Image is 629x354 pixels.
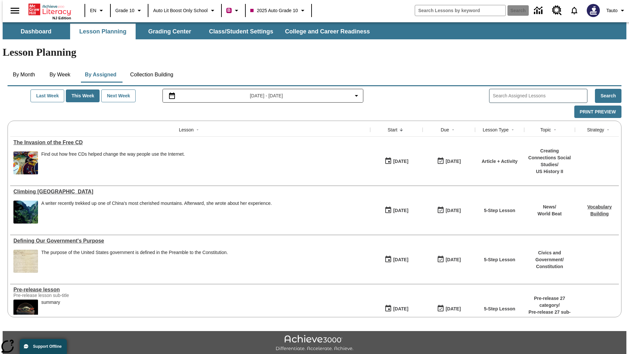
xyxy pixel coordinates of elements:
div: Defining Our Government's Purpose [13,238,367,244]
button: 01/25/26: Last day the lesson can be accessed [435,303,463,315]
div: Lesson [179,127,194,133]
button: Profile/Settings [604,5,629,16]
div: SubNavbar [3,24,376,39]
div: [DATE] [446,256,461,264]
a: Vocabulary Building [587,204,612,216]
button: Grade: Grade 10, Select a grade [113,5,146,16]
span: Support Offline [33,344,62,349]
a: Defining Our Government's Purpose, Lessons [13,238,367,244]
img: This historic document written in calligraphic script on aged parchment, is the Preamble of the C... [13,250,38,273]
div: [DATE] [393,206,408,215]
button: School: Auto Lit Boost only School, Select your school [150,5,219,16]
button: Sort [397,126,405,134]
div: [DATE] [446,206,461,215]
button: 01/22/25: First time the lesson was available [382,303,410,315]
button: Class/Student Settings [204,24,278,39]
a: Resource Center, Will open in new tab [548,2,566,19]
div: [DATE] [393,305,408,313]
button: Sort [194,126,201,134]
button: Language: EN, Select a language [87,5,108,16]
button: By Week [44,67,76,83]
img: 6000 stone steps to climb Mount Tai in Chinese countryside [13,201,38,224]
p: Pre-release 27 sub-category [527,309,572,323]
button: By Assigned [80,67,122,83]
button: 03/31/26: Last day the lesson can be accessed [435,253,463,266]
p: Pre-release 27 category / [527,295,572,309]
div: Topic [540,127,551,133]
div: Pre-release lesson sub-title [13,293,112,298]
button: 07/22/25: First time the lesson was available [382,204,410,217]
p: Creating Connections Social Studies / [527,147,572,168]
a: Data Center [530,2,548,20]
a: The Invasion of the Free CD, Lessons [13,140,367,146]
div: Strategy [587,127,604,133]
div: Start [388,127,397,133]
div: Find out how free CDs helped change the way people use the Internet. [41,151,185,174]
div: A writer recently trekked up one of China's most cherished mountains. Afterward, she wrote about ... [41,201,272,224]
div: [DATE] [393,157,408,166]
div: Due [441,127,449,133]
div: Pre-release lesson [13,287,367,293]
div: Home [29,2,71,20]
span: EN [90,7,96,14]
button: Search [595,89,621,103]
button: Collection Building [125,67,179,83]
span: NJ Edition [52,16,71,20]
img: A pile of compact discs with labels saying they offer free hours of America Online access [13,151,38,174]
button: Select the date range menu item [165,92,361,100]
span: Tauto [606,7,618,14]
svg: Collapse Date Range Filter [353,92,360,100]
button: Open side menu [5,1,25,20]
button: 09/01/25: First time the lesson was available [382,155,410,167]
span: 2025 Auto Grade 10 [250,7,298,14]
p: 5-Step Lesson [484,207,515,214]
button: Lesson Planning [70,24,136,39]
p: Constitution [527,263,572,270]
span: [DATE] - [DATE] [250,92,283,99]
img: Avatar [587,4,600,17]
div: [DATE] [446,157,461,166]
button: By Month [8,67,40,83]
button: Support Offline [20,339,67,354]
img: Achieve3000 Differentiate Accelerate Achieve [276,335,353,352]
h1: Lesson Planning [3,46,626,58]
p: Civics and Government / [527,249,572,263]
button: Dashboard [3,24,69,39]
button: College and Career Readiness [280,24,375,39]
p: 5-Step Lesson [484,256,515,263]
button: Grading Center [137,24,202,39]
input: Search Assigned Lessons [493,91,587,101]
input: search field [415,5,505,16]
span: Auto Lit Boost only School [153,7,208,14]
a: Climbing Mount Tai, Lessons [13,189,367,195]
p: US History II [527,168,572,175]
button: This Week [66,89,100,102]
div: [DATE] [393,256,408,264]
span: B [227,6,231,14]
div: Climbing Mount Tai [13,189,367,195]
button: Select a new avatar [583,2,604,19]
a: Home [29,3,71,16]
div: A writer recently trekked up one of China's most cherished mountains. Afterward, she wrote about ... [41,201,272,206]
div: The purpose of the United States government is defined in the Preamble to the Constitution. [41,250,228,273]
button: 06/30/26: Last day the lesson can be accessed [435,204,463,217]
button: Class: 2025 Auto Grade 10, Select your class [248,5,309,16]
div: summary [41,300,60,323]
div: summary [41,300,60,305]
button: Last Week [30,89,64,102]
button: Sort [449,126,457,134]
button: Sort [551,126,559,134]
button: Next Week [101,89,136,102]
button: Print Preview [574,106,621,118]
button: Sort [509,126,517,134]
p: World Beat [538,210,562,217]
button: 09/01/25: Last day the lesson can be accessed [435,155,463,167]
div: [DATE] [446,305,461,313]
a: Notifications [566,2,583,19]
button: Boost Class color is violet red. Change class color [224,5,243,16]
img: hero alt text [13,300,38,323]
